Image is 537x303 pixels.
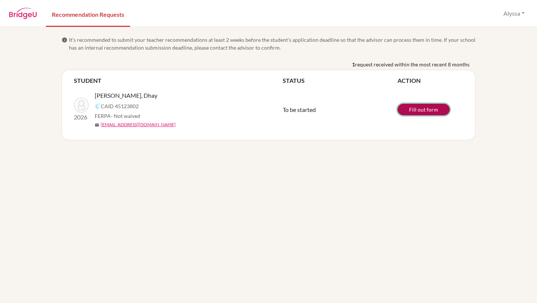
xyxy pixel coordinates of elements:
[95,123,99,127] span: mail
[398,76,463,85] th: ACTION
[101,121,176,128] a: [EMAIL_ADDRESS][DOMAIN_NAME]
[62,37,67,43] span: info
[9,8,37,19] img: BridgeU logo
[352,60,355,68] b: 1
[283,76,398,85] th: STATUS
[500,6,528,21] button: Alyssa
[95,103,101,109] img: Common App logo
[74,98,89,113] img: Al Othman, Dhay
[283,106,316,113] span: To be started
[355,60,470,68] span: request received within the most recent 8 months
[398,104,450,115] a: Fill out form
[74,113,89,122] p: 2026
[69,36,475,51] span: It’s recommended to submit your teacher recommendations at least 2 weeks before the student’s app...
[101,102,139,110] span: CAID 45123802
[46,1,130,27] a: Recommendation Requests
[95,91,157,100] span: [PERSON_NAME], Dhay
[95,112,140,120] span: FERPA
[111,113,140,119] span: - Not waived
[74,76,283,85] th: STUDENT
